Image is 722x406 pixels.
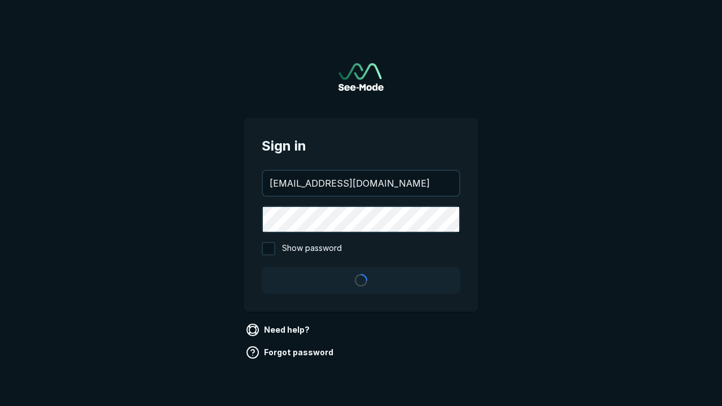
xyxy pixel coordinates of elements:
input: your@email.com [263,171,459,196]
span: Sign in [262,136,460,156]
img: See-Mode Logo [338,63,384,91]
a: Forgot password [244,343,338,361]
a: Need help? [244,321,314,339]
span: Show password [282,242,342,255]
a: Go to sign in [338,63,384,91]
